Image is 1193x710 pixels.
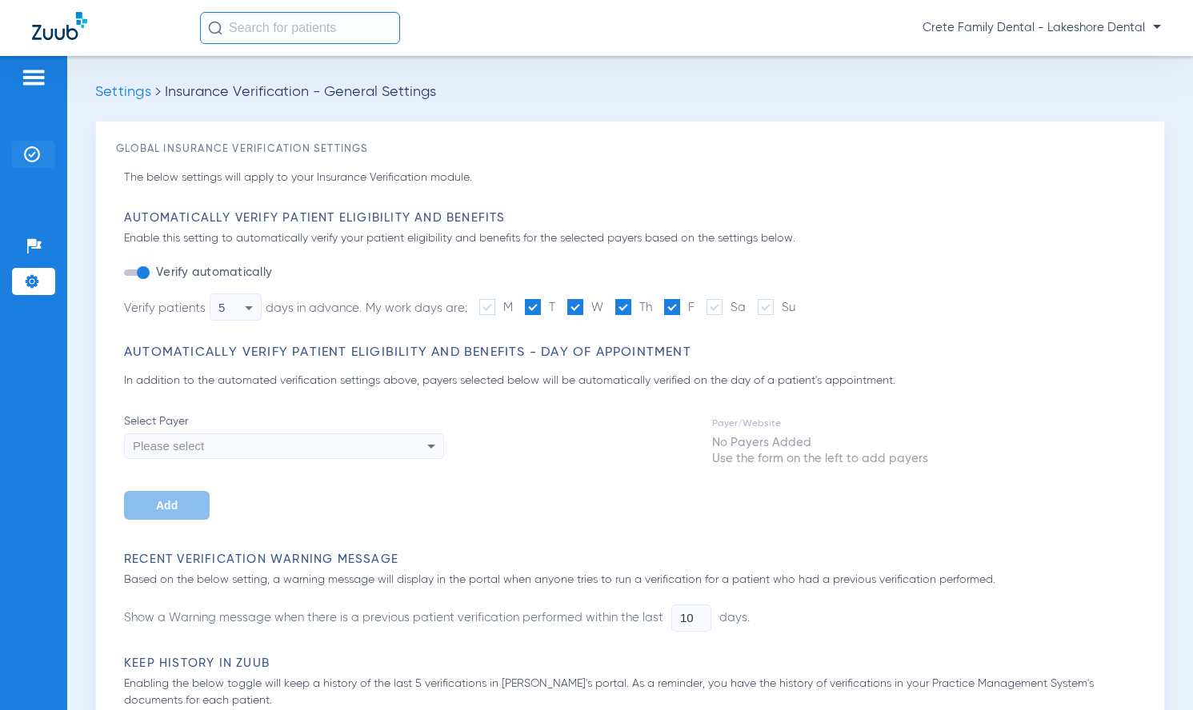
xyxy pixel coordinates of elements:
[923,20,1161,36] span: Crete Family Dental - Lakeshore Dental
[758,299,795,317] label: Su
[124,210,1144,226] h3: Automatically Verify Patient Eligibility and Benefits
[156,499,178,512] span: Add
[664,299,695,317] label: F
[567,299,603,317] label: W
[707,299,746,317] label: Sa
[124,656,1144,672] h3: Keep History in Zuub
[200,12,400,44] input: Search for patients
[153,265,272,281] label: Verify automatically
[133,439,204,453] span: Please select
[525,299,555,317] label: T
[32,12,87,40] img: Zuub Logo
[366,302,467,314] span: My work days are:
[615,299,652,317] label: Th
[165,85,436,99] span: Insurance Verification - General Settings
[124,676,1144,709] p: Enabling the below toggle will keep a history of the last 5 verifications in [PERSON_NAME]'s port...
[95,85,151,99] span: Settings
[711,434,929,468] td: No Payers Added Use the form on the left to add payers
[124,552,1144,568] h3: Recent Verification Warning Message
[218,301,225,314] span: 5
[124,491,210,520] button: Add
[124,604,750,632] li: Show a Warning message when there is a previous patient verification performed within the last days.
[124,293,362,321] div: Verify patients days in advance.
[116,142,1144,158] h3: Global Insurance Verification Settings
[124,572,1144,588] p: Based on the below setting, a warning message will display in the portal when anyone tries to run...
[124,170,1144,186] p: The below settings will apply to your Insurance Verification module.
[208,21,222,35] img: Search Icon
[479,299,513,317] label: M
[124,230,1144,247] p: Enable this setting to automatically verify your patient eligibility and benefits for the selecte...
[711,415,929,433] td: Payer/Website
[21,68,46,87] img: hamburger-icon
[124,373,1144,389] p: In addition to the automated verification settings above, payers selected below will be automatic...
[124,413,444,429] span: Select Payer
[124,345,1144,361] h3: Automatically Verify Patient Eligibility and Benefits - Day of Appointment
